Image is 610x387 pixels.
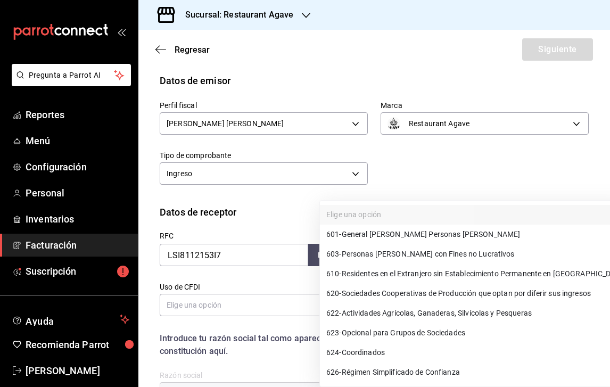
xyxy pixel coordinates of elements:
[326,229,520,240] span: 601 - General [PERSON_NAME] Personas [PERSON_NAME]
[326,347,385,358] span: 624 - Coordinados
[326,288,591,299] span: 620 - Sociedades Cooperativas de Producción que optan por diferir sus ingresos
[326,308,532,319] span: 622 - Actividades Agrícolas, Ganaderas, Silvícolas y Pesqueras
[326,249,515,260] span: 603 - Personas [PERSON_NAME] con Fines no Lucrativos
[326,327,465,339] span: 623 - Opcional para Grupos de Sociedades
[326,367,460,378] span: 626 - Régimen Simplificado de Confianza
